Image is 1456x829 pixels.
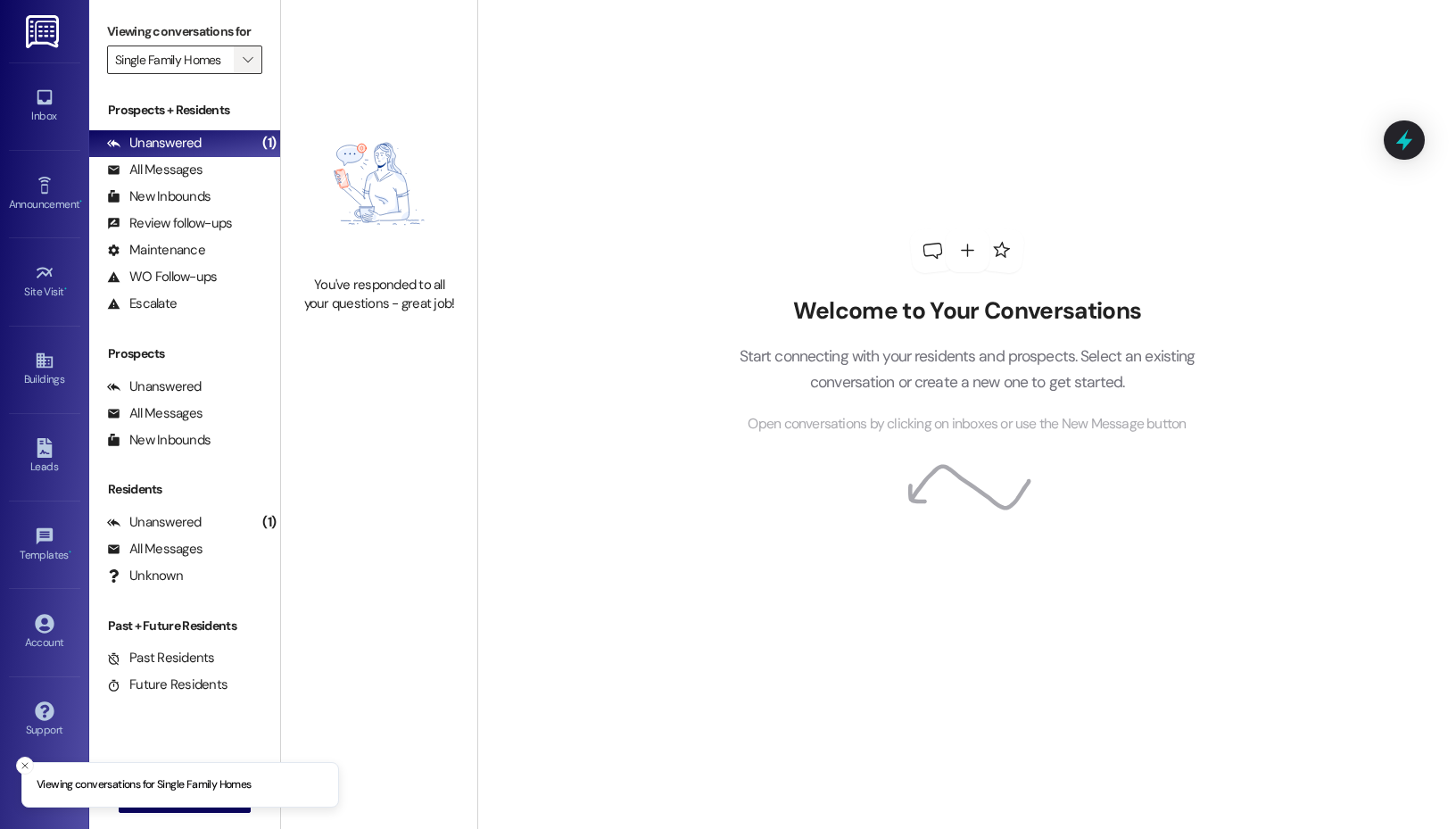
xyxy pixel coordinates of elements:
[9,258,80,306] a: Site Visit •
[16,757,34,775] button: Close toast
[9,696,80,744] a: Support
[69,546,71,559] span: •
[107,377,202,396] div: Unanswered
[107,214,232,233] div: Review follow-ups
[89,617,280,635] div: Past + Future Residents
[89,480,280,499] div: Residents
[64,283,67,295] span: •
[107,134,202,153] div: Unanswered
[258,509,280,536] div: (1)
[107,649,215,667] div: Past Residents
[107,18,262,46] label: Viewing conversations for
[115,46,234,74] input: All communities
[107,513,202,532] div: Unanswered
[9,345,80,394] a: Buildings
[712,344,1222,394] p: Start connecting with your residents and prospects. Select an existing conversation or create a n...
[107,431,211,450] div: New Inbounds
[301,276,458,314] div: You've responded to all your questions - great job!
[107,676,227,694] div: Future Residents
[9,521,80,569] a: Templates •
[107,404,203,423] div: All Messages
[243,53,252,67] i: 
[9,82,80,130] a: Inbox
[9,433,80,481] a: Leads
[258,129,280,157] div: (1)
[89,344,280,363] div: Prospects
[107,567,183,585] div: Unknown
[107,294,177,313] div: Escalate
[37,777,251,793] p: Viewing conversations for Single Family Homes
[712,297,1222,326] h2: Welcome to Your Conversations
[301,101,458,267] img: empty-state
[107,540,203,559] div: All Messages
[26,15,62,48] img: ResiDesk Logo
[107,241,205,260] div: Maintenance
[89,101,280,120] div: Prospects + Residents
[748,413,1186,435] span: Open conversations by clicking on inboxes or use the New Message button
[107,187,211,206] div: New Inbounds
[107,268,217,286] div: WO Follow-ups
[9,609,80,657] a: Account
[79,195,82,208] span: •
[107,161,203,179] div: All Messages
